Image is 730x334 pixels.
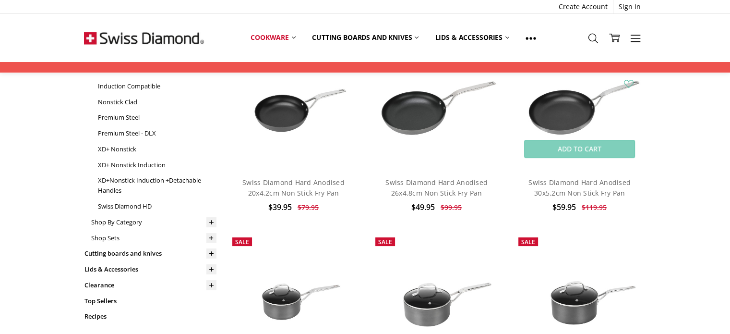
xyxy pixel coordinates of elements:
[91,230,216,246] a: Shop Sets
[528,178,631,198] a: Swiss Diamond Hard Anodised 30x5.2cm Non Stick Fry Pan
[242,178,345,198] a: Swiss Diamond Hard Anodised 20x4.2cm Non Stick Fry Pan
[84,246,216,261] a: Cutting boards and knives
[427,27,517,48] a: Lids & Accessories
[582,203,607,212] span: $119.95
[97,110,216,125] a: Premium Steel
[552,202,576,212] span: $59.95
[304,27,427,48] a: Cutting boards and knives
[371,37,503,169] a: Swiss Diamond Hard Anodised 26x4.8cm Non Stick Fry Pan
[524,140,635,158] a: Add to Cart
[97,198,216,214] a: Swiss Diamond HD
[97,173,216,198] a: XD+Nonstick Induction +Detachable Handles
[411,202,435,212] span: $49.95
[84,293,216,309] a: Top Sellers
[514,37,646,169] a: Swiss Diamond Hard Anodised 30x5.2cm Non Stick Fry Pan
[371,59,503,147] img: Swiss Diamond Hard Anodised 26x4.8cm Non Stick Fry Pan
[514,59,646,147] img: Swiss Diamond Hard Anodised 30x5.2cm Non Stick Fry Pan
[97,157,216,173] a: XD+ Nonstick Induction
[298,203,319,212] span: $79.95
[84,309,216,324] a: Recipes
[84,277,216,293] a: Clearance
[97,78,216,94] a: Induction Compatible
[268,202,292,212] span: $39.95
[227,59,360,147] img: Swiss Diamond Hard Anodised 20x4.2cm Non Stick Fry Pan
[97,94,216,110] a: Nonstick Clad
[97,141,216,157] a: XD+ Nonstick
[521,238,535,246] span: Sale
[441,203,462,212] span: $99.95
[235,238,249,246] span: Sale
[385,178,488,198] a: Swiss Diamond Hard Anodised 26x4.8cm Non Stick Fry Pan
[97,125,216,141] a: Premium Steel - DLX
[378,238,392,246] span: Sale
[91,214,216,230] a: Shop By Category
[227,37,360,169] a: Swiss Diamond Hard Anodised 20x4.2cm Non Stick Fry Pan
[242,27,304,48] a: Cookware
[84,261,216,277] a: Lids & Accessories
[517,27,544,49] a: Show All
[84,14,204,62] img: Free Shipping On Every Order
